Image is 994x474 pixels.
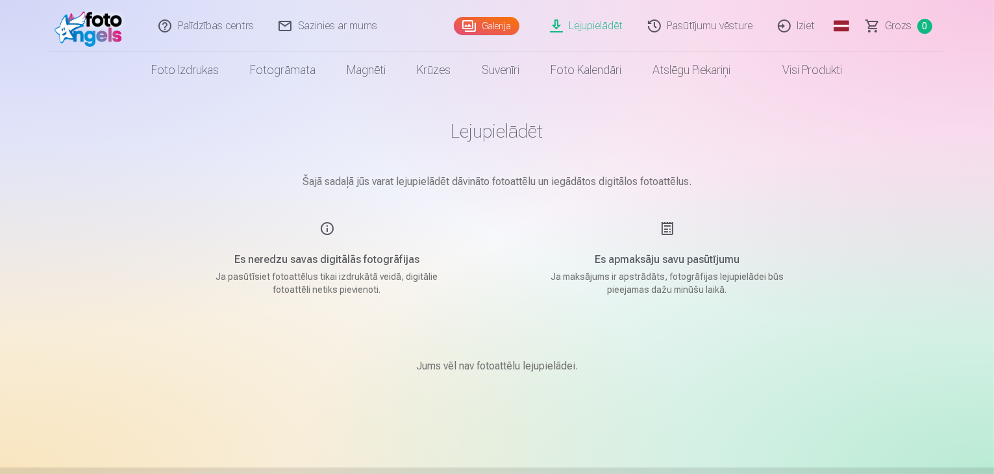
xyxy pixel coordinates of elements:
span: Grozs [886,18,912,34]
a: Atslēgu piekariņi [638,52,747,88]
a: Fotogrāmata [235,52,332,88]
a: Magnēti [332,52,402,88]
p: Jums vēl nav fotoattēlu lejupielādei. [416,358,578,374]
p: Šajā sadaļā jūs varat lejupielādēt dāvināto fotoattēlu un iegādātos digitālos fotoattēlus. [173,174,822,190]
h5: Es neredzu savas digitālās fotogrāfijas [204,252,451,268]
h5: Es apmaksāju savu pasūtījumu [544,252,791,268]
a: Galerija [454,17,519,35]
a: Foto kalendāri [536,52,638,88]
p: Ja maksājums ir apstrādāts, fotogrāfijas lejupielādei būs pieejamas dažu minūšu laikā. [544,270,791,296]
a: Krūzes [402,52,467,88]
a: Foto izdrukas [136,52,235,88]
span: 0 [917,19,932,34]
a: Suvenīri [467,52,536,88]
a: Visi produkti [747,52,858,88]
h1: Lejupielādēt [173,119,822,143]
p: Ja pasūtīsiet fotoattēlus tikai izdrukātā veidā, digitālie fotoattēli netiks pievienoti. [204,270,451,296]
img: /fa1 [55,5,129,47]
